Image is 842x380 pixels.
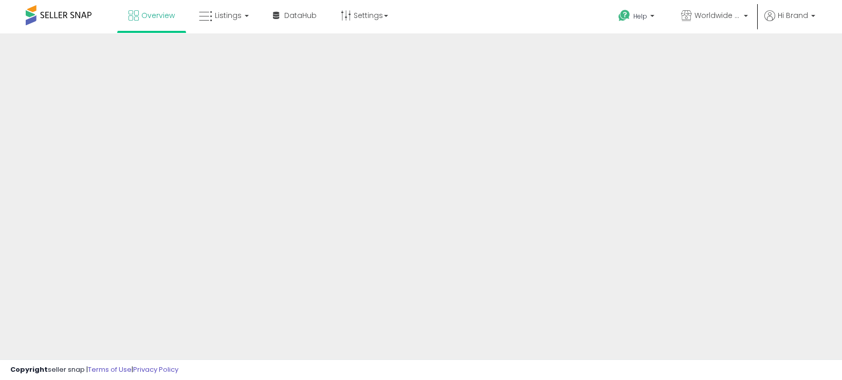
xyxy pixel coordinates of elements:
[764,10,815,33] a: Hi Brand
[133,365,178,374] a: Privacy Policy
[141,10,175,21] span: Overview
[618,9,631,22] i: Get Help
[694,10,741,21] span: Worldwide Nutrition
[88,365,132,374] a: Terms of Use
[778,10,808,21] span: Hi Brand
[10,365,178,375] div: seller snap | |
[215,10,242,21] span: Listings
[284,10,317,21] span: DataHub
[633,12,647,21] span: Help
[10,365,48,374] strong: Copyright
[610,2,665,33] a: Help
